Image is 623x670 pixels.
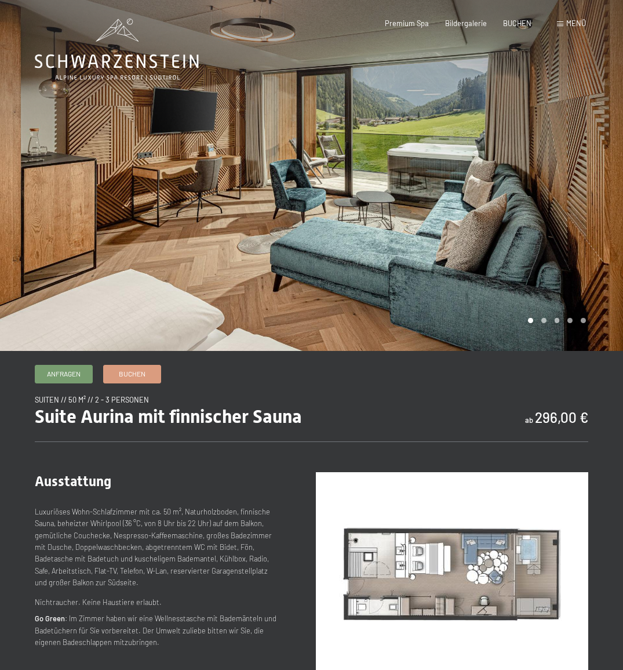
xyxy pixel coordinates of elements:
span: Ausstattung [35,473,111,490]
a: Bildergalerie [445,19,487,28]
p: Luxuriöses Wohn-Schlafzimmer mit ca. 50 m², Naturholzboden, finnische Sauna, beheizter Whirlpool ... [35,506,279,589]
span: Buchen [119,369,145,379]
p: : Im Zimmer haben wir eine Wellnesstasche mit Bademänteln und Badetüchern für Sie vorbereitet. De... [35,613,279,648]
p: Nichtraucher. Keine Haustiere erlaubt. [35,596,279,608]
span: Anfragen [47,369,81,379]
b: 296,00 € [535,409,588,426]
a: BUCHEN [503,19,531,28]
span: Suiten // 50 m² // 2 - 3 Personen [35,395,149,404]
strong: Go Green [35,614,65,623]
a: Buchen [104,365,161,383]
span: Menü [566,19,586,28]
a: Premium Spa [385,19,429,28]
span: ab [525,415,533,425]
span: Suite Aurina mit finnischer Sauna [35,405,302,428]
a: Anfragen [35,365,92,383]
